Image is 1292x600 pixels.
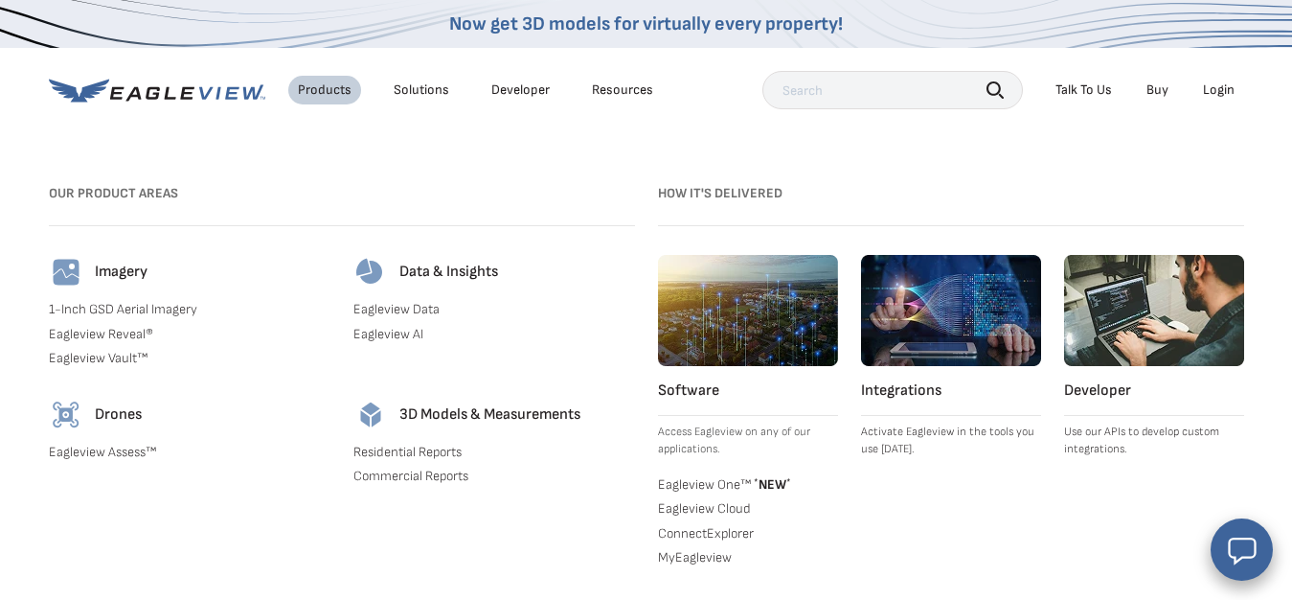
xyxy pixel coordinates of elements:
a: Eagleview Cloud [658,500,838,518]
a: Developer [491,81,550,99]
p: Activate Eagleview in the tools you use [DATE]. [861,424,1041,458]
img: 3d-models-icon.svg [353,398,388,432]
div: Resources [592,81,653,99]
img: imagery-icon.svg [49,255,83,289]
a: Commercial Reports [353,468,635,485]
a: Eagleview Reveal® [49,326,330,343]
h4: Drones [95,405,142,425]
h4: Developer [1064,381,1244,401]
a: Eagleview AI [353,326,635,343]
img: developer.webp [1064,255,1244,366]
img: data-icon.svg [353,255,388,289]
a: Developer Use our APIs to develop custom integrations. [1064,255,1244,458]
a: Eagleview Vault™ [49,350,330,367]
a: Integrations Activate Eagleview in the tools you use [DATE]. [861,255,1041,458]
a: Buy [1146,81,1168,99]
input: Search [762,71,1023,109]
div: Products [298,81,351,99]
h4: 3D Models & Measurements [399,405,580,425]
h4: Data & Insights [399,263,498,282]
img: drones-icon.svg [49,398,83,432]
div: Talk To Us [1055,81,1112,99]
a: Eagleview Assess™ [49,444,330,461]
img: software.webp [658,255,838,366]
img: integrations.webp [861,255,1041,366]
h4: Integrations [861,381,1041,401]
a: MyEagleview [658,549,838,566]
a: Now get 3D models for virtually every property! [449,12,843,35]
div: Solutions [394,81,449,99]
span: NEW [751,476,791,493]
a: Residential Reports [353,444,635,461]
a: ConnectExplorer [658,525,838,542]
button: Open chat window [1211,519,1273,581]
p: Access Eagleview on any of our applications. [658,424,838,458]
h3: Our Product Areas [49,178,635,209]
h4: Imagery [95,263,147,282]
h4: Software [658,381,838,401]
a: Eagleview Data [353,301,635,318]
a: 1-Inch GSD Aerial Imagery [49,301,330,318]
div: Login [1203,81,1235,99]
h3: How it's Delivered [658,178,1244,209]
a: Eagleview One™ *NEW* [658,473,838,493]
